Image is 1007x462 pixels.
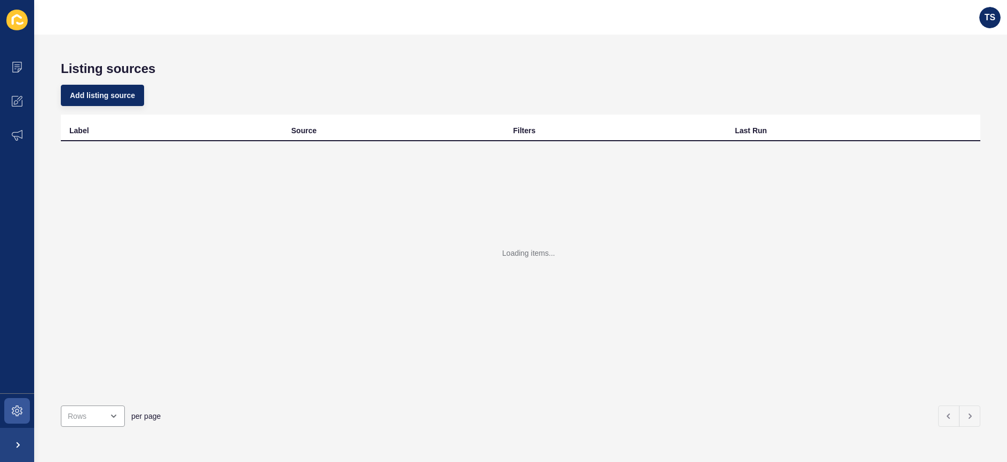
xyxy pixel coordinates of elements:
div: Filters [513,125,536,136]
span: TS [985,12,995,23]
div: Last Run [735,125,767,136]
button: Add listing source [61,85,144,106]
span: per page [131,411,161,422]
div: Label [69,125,89,136]
span: Add listing source [70,90,135,101]
div: open menu [61,406,125,427]
h1: Listing sources [61,61,980,76]
div: Loading items... [502,248,555,258]
div: Source [291,125,316,136]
